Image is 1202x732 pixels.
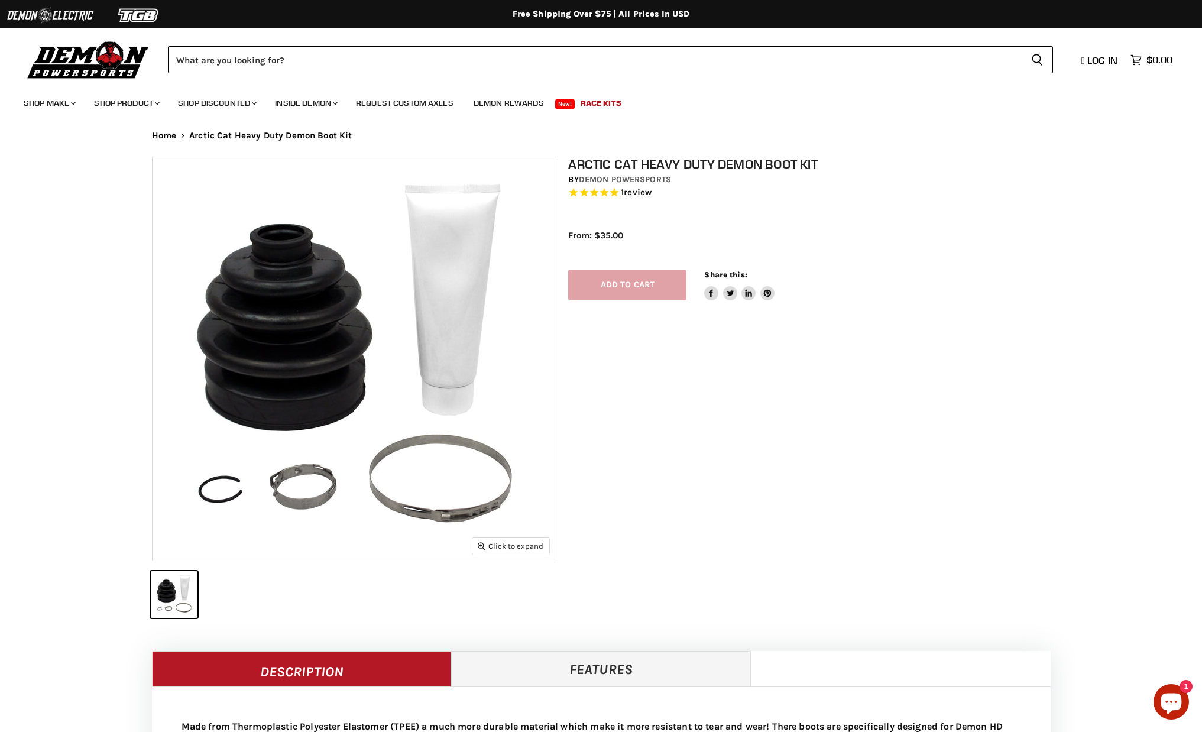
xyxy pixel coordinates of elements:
[169,91,264,115] a: Shop Discounted
[555,99,575,109] span: New!
[1022,46,1053,73] button: Search
[266,91,345,115] a: Inside Demon
[465,91,553,115] a: Demon Rewards
[568,157,1062,171] h1: Arctic Cat Heavy Duty Demon Boot Kit
[24,38,153,80] img: Demon Powersports
[704,270,747,279] span: Share this:
[15,86,1169,115] ul: Main menu
[189,131,352,141] span: Arctic Cat Heavy Duty Demon Boot Kit
[15,91,83,115] a: Shop Make
[1125,51,1178,69] a: $0.00
[1076,55,1125,66] a: Log in
[85,91,167,115] a: Shop Product
[568,173,1062,186] div: by
[168,46,1053,73] form: Product
[624,187,652,197] span: review
[153,157,556,561] img: IMAGE
[1087,54,1117,66] span: Log in
[621,187,652,197] span: 1 reviews
[451,651,751,686] a: Features
[568,230,623,241] span: From: $35.00
[152,651,452,686] a: Description
[704,270,775,301] aside: Share this:
[1150,684,1193,723] inbox-online-store-chat: Shopify online store chat
[568,187,1062,199] span: Rated 5.0 out of 5 stars 1 reviews
[572,91,630,115] a: Race Kits
[152,131,177,141] a: Home
[1146,54,1172,66] span: $0.00
[168,46,1022,73] input: Search
[95,4,183,27] img: TGB Logo 2
[128,9,1074,20] div: Free Shipping Over $75 | All Prices In USD
[6,4,95,27] img: Demon Electric Logo 2
[128,131,1074,141] nav: Breadcrumbs
[472,538,549,554] button: Click to expand
[579,174,671,184] a: Demon Powersports
[151,571,197,618] button: IMAGE thumbnail
[478,542,543,550] span: Click to expand
[347,91,462,115] a: Request Custom Axles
